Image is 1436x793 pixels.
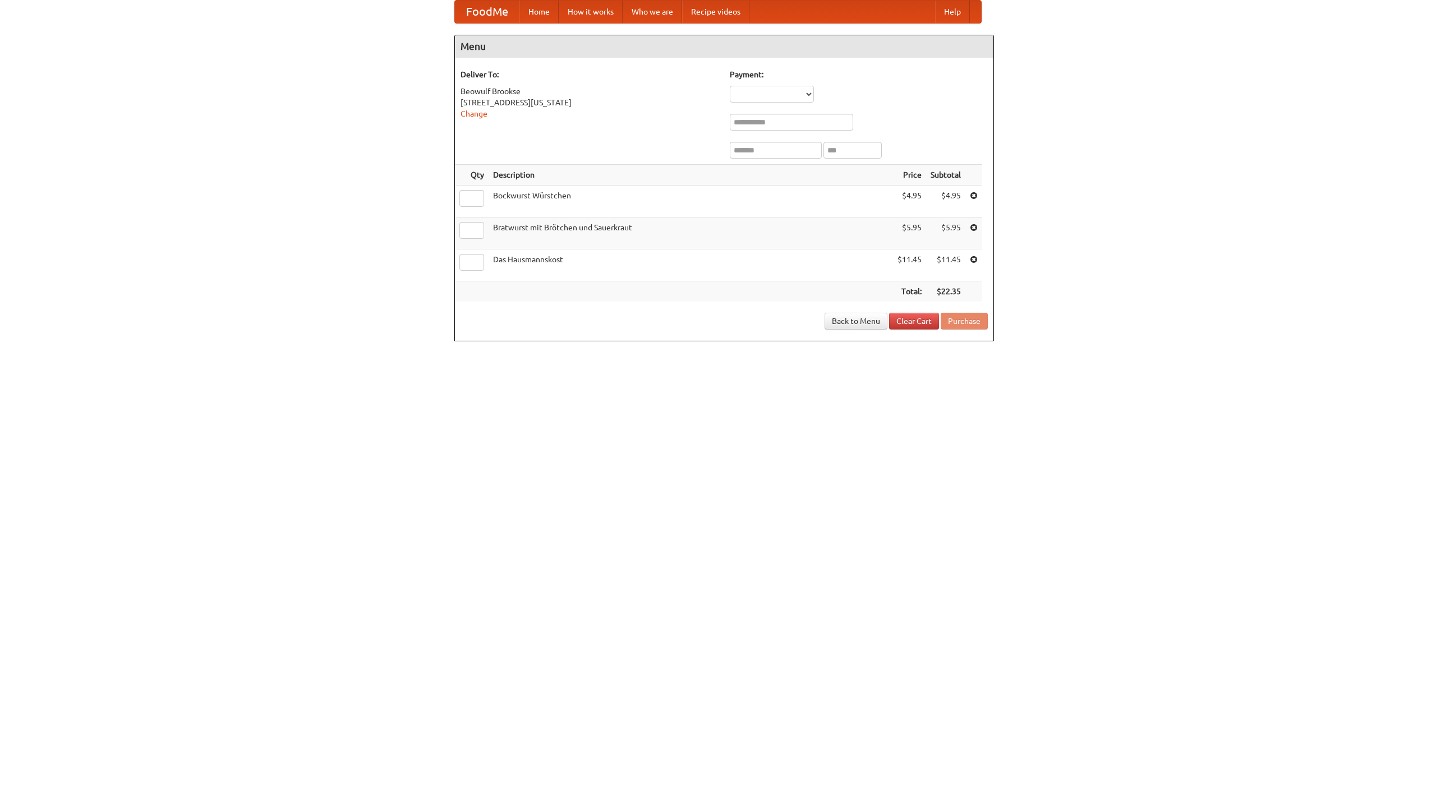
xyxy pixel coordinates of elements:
[461,86,719,97] div: Beowulf Brookse
[455,35,993,58] h4: Menu
[519,1,559,23] a: Home
[926,165,965,186] th: Subtotal
[926,249,965,281] td: $11.45
[935,1,970,23] a: Help
[889,313,939,330] a: Clear Cart
[489,217,893,249] td: Bratwurst mit Brötchen und Sauerkraut
[623,1,682,23] a: Who we are
[455,165,489,186] th: Qty
[893,281,926,302] th: Total:
[926,281,965,302] th: $22.35
[461,109,487,118] a: Change
[489,165,893,186] th: Description
[926,217,965,249] td: $5.95
[926,186,965,217] td: $4.95
[682,1,749,23] a: Recipe videos
[893,217,926,249] td: $5.95
[941,313,988,330] button: Purchase
[730,69,988,80] h5: Payment:
[825,313,887,330] a: Back to Menu
[489,186,893,217] td: Bockwurst Würstchen
[893,165,926,186] th: Price
[893,186,926,217] td: $4.95
[489,249,893,281] td: Das Hausmannskost
[461,69,719,80] h5: Deliver To:
[559,1,623,23] a: How it works
[455,1,519,23] a: FoodMe
[893,249,926,281] td: $11.45
[461,97,719,108] div: [STREET_ADDRESS][US_STATE]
